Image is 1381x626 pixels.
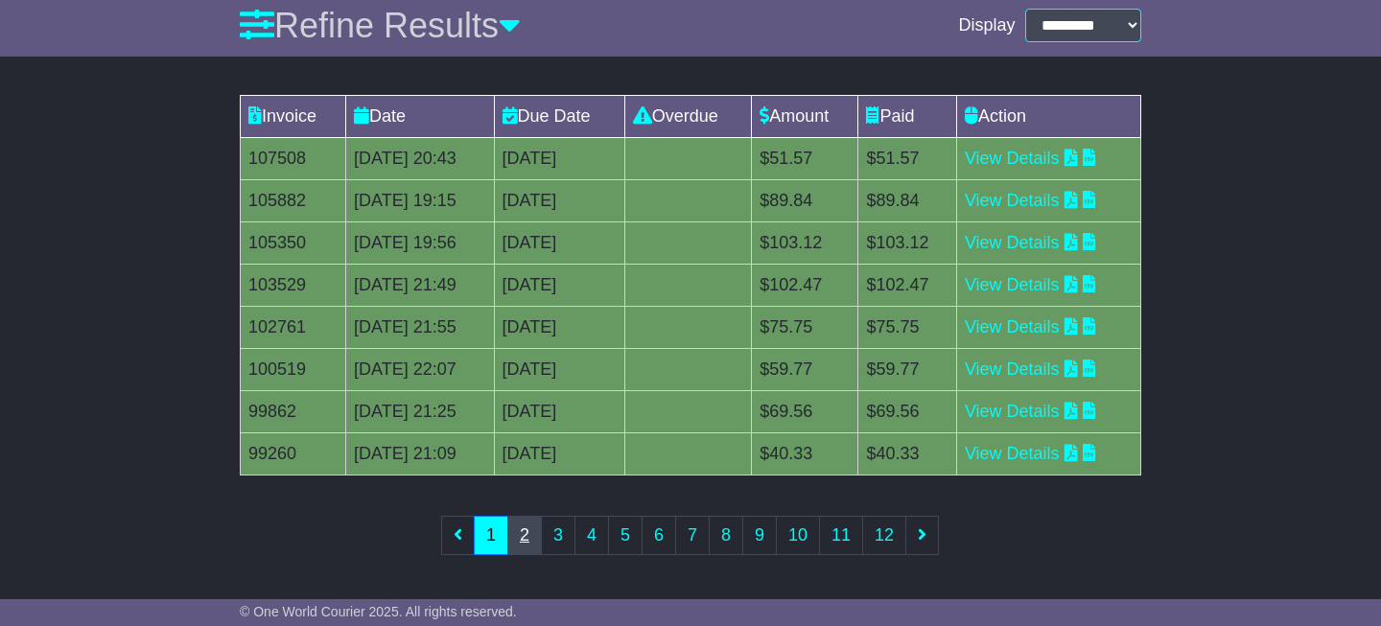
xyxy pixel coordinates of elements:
[241,390,346,432] td: 99862
[965,444,1060,463] a: View Details
[608,516,643,555] a: 5
[965,149,1060,168] a: View Details
[507,516,542,555] a: 2
[858,390,957,432] td: $69.56
[965,402,1060,421] a: View Details
[752,95,858,137] td: Amount
[494,95,624,137] td: Due Date
[345,432,494,475] td: [DATE] 21:09
[752,390,858,432] td: $69.56
[494,221,624,264] td: [DATE]
[965,233,1060,252] a: View Details
[965,359,1060,379] a: View Details
[345,264,494,306] td: [DATE] 21:49
[240,6,521,45] a: Refine Results
[858,306,957,348] td: $75.75
[541,516,575,555] a: 3
[494,390,624,432] td: [DATE]
[858,179,957,221] td: $89.84
[494,137,624,179] td: [DATE]
[709,516,743,555] a: 8
[858,348,957,390] td: $59.77
[752,306,858,348] td: $75.75
[345,137,494,179] td: [DATE] 20:43
[776,516,820,555] a: 10
[642,516,676,555] a: 6
[240,604,517,619] span: © One World Courier 2025. All rights reserved.
[752,179,858,221] td: $89.84
[345,221,494,264] td: [DATE] 19:56
[574,516,609,555] a: 4
[494,348,624,390] td: [DATE]
[862,516,906,555] a: 12
[241,95,346,137] td: Invoice
[858,137,957,179] td: $51.57
[494,179,624,221] td: [DATE]
[675,516,710,555] a: 7
[752,432,858,475] td: $40.33
[494,306,624,348] td: [DATE]
[241,306,346,348] td: 102761
[752,137,858,179] td: $51.57
[742,516,777,555] a: 9
[345,179,494,221] td: [DATE] 19:15
[965,275,1060,294] a: View Details
[345,95,494,137] td: Date
[624,95,751,137] td: Overdue
[241,221,346,264] td: 105350
[858,264,957,306] td: $102.47
[241,179,346,221] td: 105882
[956,95,1140,137] td: Action
[494,432,624,475] td: [DATE]
[241,348,346,390] td: 100519
[958,15,1015,36] span: Display
[965,191,1060,210] a: View Details
[752,348,858,390] td: $59.77
[858,95,957,137] td: Paid
[858,221,957,264] td: $103.12
[752,221,858,264] td: $103.12
[241,264,346,306] td: 103529
[474,516,508,555] a: 1
[819,516,863,555] a: 11
[345,390,494,432] td: [DATE] 21:25
[965,317,1060,336] a: View Details
[752,264,858,306] td: $102.47
[494,264,624,306] td: [DATE]
[858,432,957,475] td: $40.33
[345,306,494,348] td: [DATE] 21:55
[241,137,346,179] td: 107508
[345,348,494,390] td: [DATE] 22:07
[241,432,346,475] td: 99260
